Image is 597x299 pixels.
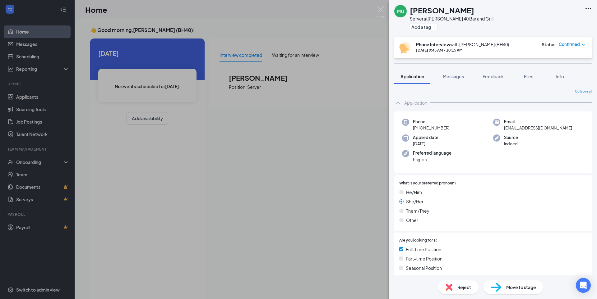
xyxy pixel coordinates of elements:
[394,99,402,106] svg: ChevronUp
[416,42,450,47] b: Phone Interview
[504,134,518,141] span: Source
[399,238,437,243] span: Are you looking for a:
[413,150,451,156] span: Preferred language
[504,141,518,147] span: Indeed
[575,89,592,94] span: Collapse all
[585,5,592,12] svg: Ellipses
[506,284,536,291] span: Move to stage
[524,74,533,79] span: Files
[410,16,493,22] div: Server at [PERSON_NAME] 40 Bar and Grill
[406,265,442,271] span: Seasonal Position
[413,119,450,125] span: Phone
[504,119,572,125] span: Email
[410,24,437,30] button: PlusAdd a tag
[416,41,509,48] div: with [PERSON_NAME] (BH40)
[406,246,441,253] span: Full-time Position
[443,74,464,79] span: Messages
[413,156,451,163] span: English
[406,217,418,224] span: Other
[483,74,504,79] span: Feedback
[399,180,456,186] span: What is your preferred pronoun?
[406,198,423,205] span: She/Her
[406,255,442,262] span: Part-time Position
[457,284,471,291] span: Reject
[406,207,429,214] span: Them/They
[404,100,427,106] div: Application
[432,25,436,29] svg: Plus
[542,41,557,48] div: Status :
[410,5,474,16] h1: [PERSON_NAME]
[413,125,450,131] span: [PHONE_NUMBER]
[504,125,572,131] span: [EMAIL_ADDRESS][DOMAIN_NAME]
[397,8,404,14] div: MG
[413,134,438,141] span: Applied date
[556,74,564,79] span: Info
[400,74,424,79] span: Application
[559,41,580,48] span: Confirmed
[413,141,438,147] span: [DATE]
[416,48,509,53] div: [DATE] 9:45 AM - 10:15 AM
[576,278,591,293] div: Open Intercom Messenger
[406,189,422,196] span: He/Him
[581,43,586,47] span: down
